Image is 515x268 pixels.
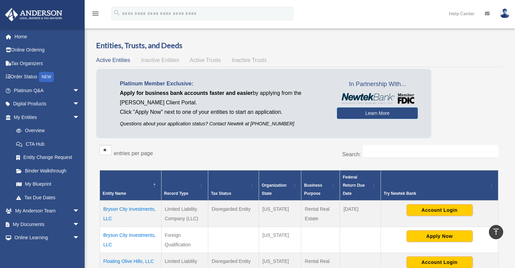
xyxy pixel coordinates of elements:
[161,170,208,201] th: Record Type: Activate to sort
[301,201,340,227] td: Rental Real Estate
[113,9,121,17] i: search
[407,256,473,268] button: Account Login
[73,244,86,258] span: arrow_drop_down
[73,218,86,231] span: arrow_drop_down
[384,189,488,198] div: Try Newtek Bank
[208,170,259,201] th: Tax Status: Activate to sort
[9,191,86,204] a: Tax Due Dates
[73,204,86,218] span: arrow_drop_down
[141,57,179,63] span: Inactive Entities
[100,170,162,201] th: Entity Name: Activate to invert sorting
[5,218,90,231] a: My Documentsarrow_drop_down
[120,120,327,128] p: Questions about your application status? Contact Newtek at [PHONE_NUMBER]
[407,259,473,265] a: Account Login
[73,84,86,98] span: arrow_drop_down
[3,8,64,21] img: Anderson Advisors Platinum Portal
[91,9,100,18] i: menu
[161,201,208,227] td: Limited Liability Company (LLC)
[262,183,286,196] span: Organization State
[340,170,381,201] th: Federal Return Due Date: Activate to sort
[500,8,510,18] img: User Pic
[120,90,253,96] span: Apply for business bank accounts faster and easier
[73,110,86,124] span: arrow_drop_down
[120,79,327,88] p: Platinum Member Exclusive:
[342,151,361,157] label: Search:
[120,107,327,117] p: Click "Apply Now" next to one of your entities to start an application.
[301,170,340,201] th: Business Purpose: Activate to sort
[304,183,322,196] span: Business Purpose
[161,227,208,253] td: Foreign Qualification
[337,79,418,90] span: In Partnership With...
[343,175,365,196] span: Federal Return Due Date
[381,170,498,201] th: Try Newtek Bank : Activate to sort
[114,150,153,156] label: entries per page
[103,191,126,196] span: Entity Name
[407,230,473,242] button: Apply Now
[489,225,503,239] a: vertical_align_top
[96,57,130,63] span: Active Entities
[5,30,90,43] a: Home
[100,201,162,227] td: Bryson City Investments, LLC
[492,228,500,236] i: vertical_align_top
[73,231,86,245] span: arrow_drop_down
[9,178,86,191] a: My Blueprint
[259,227,301,253] td: [US_STATE]
[407,207,473,212] a: Account Login
[407,204,473,216] button: Account Login
[259,170,301,201] th: Organization State: Activate to sort
[73,97,86,111] span: arrow_drop_down
[39,72,54,82] div: NEW
[5,70,90,84] a: Order StatusNEW
[5,204,90,218] a: My Anderson Teamarrow_drop_down
[164,191,189,196] span: Record Type
[190,57,221,63] span: Active Trusts
[259,201,301,227] td: [US_STATE]
[5,231,90,245] a: Online Learningarrow_drop_down
[9,124,83,138] a: Overview
[91,12,100,18] a: menu
[5,43,90,57] a: Online Ordering
[5,97,90,111] a: Digital Productsarrow_drop_down
[5,84,90,97] a: Platinum Q&Aarrow_drop_down
[5,110,86,124] a: My Entitiesarrow_drop_down
[120,88,327,107] p: by applying from the [PERSON_NAME] Client Portal.
[232,57,267,63] span: Inactive Trusts
[208,201,259,227] td: Disregarded Entity
[96,40,502,51] h3: Entities, Trusts, and Deeds
[340,93,414,104] img: NewtekBankLogoSM.png
[9,137,86,151] a: CTA Hub
[5,57,90,70] a: Tax Organizers
[211,191,231,196] span: Tax Status
[5,244,90,258] a: Billingarrow_drop_down
[100,227,162,253] td: Bryson City Investments, LLC
[337,107,418,119] a: Learn More
[9,164,86,178] a: Binder Walkthrough
[340,201,381,227] td: [DATE]
[9,151,86,164] a: Entity Change Request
